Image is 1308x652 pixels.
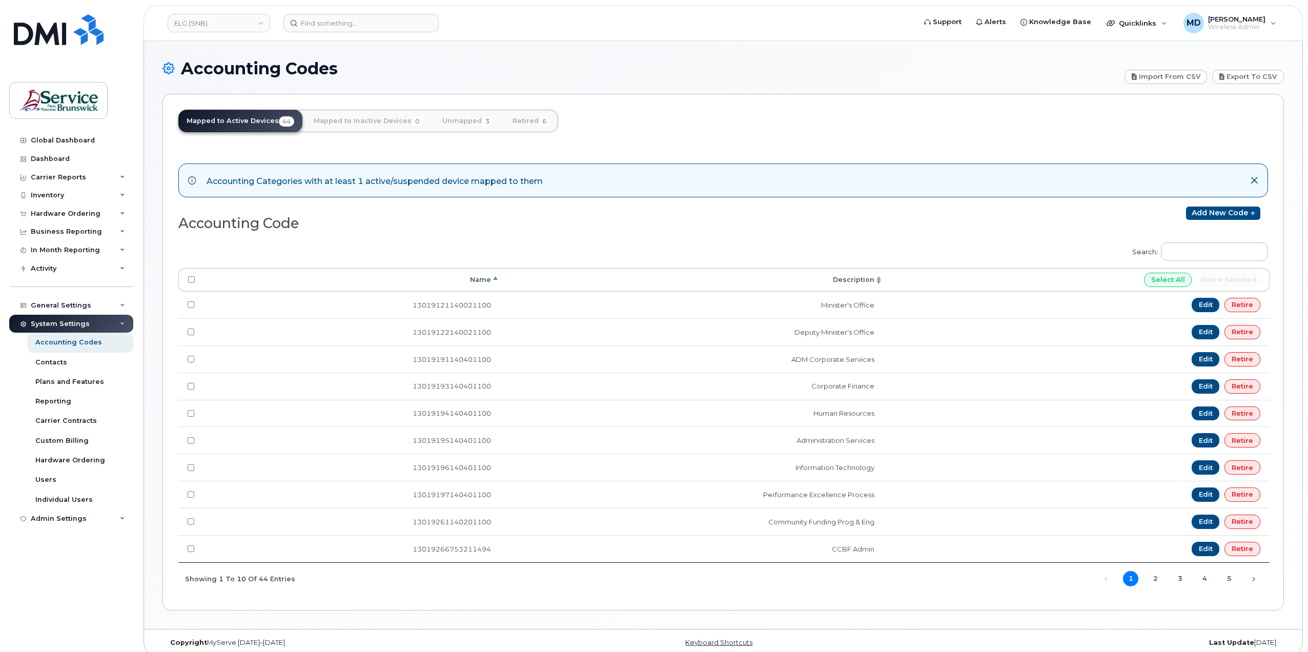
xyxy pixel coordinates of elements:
a: Unmapped [434,110,501,132]
span: 44 [279,116,294,127]
a: Edit [1192,379,1220,394]
td: Corporate Finance [500,373,884,400]
a: Export to CSV [1212,70,1284,84]
td: Human Resources [500,400,884,427]
td: 13019197140401100 [204,481,500,508]
a: 4 [1197,571,1212,586]
input: Select All [1144,273,1192,287]
a: 5 [1221,571,1237,586]
a: Retire [1224,487,1260,502]
a: Mapped to Active Devices [178,110,302,132]
td: ADM Corporate Services [500,345,884,373]
td: Minister's Office [500,292,884,318]
a: 2 [1148,571,1163,586]
a: Import from CSV [1125,70,1208,84]
a: Edit [1192,515,1220,529]
a: Edit [1192,298,1220,312]
td: Community Funding Prog & Eng [500,508,884,535]
th: Name: activate to sort column descending [204,268,500,292]
td: Administration Services [500,426,884,454]
td: CCBF Admin [500,535,884,562]
a: Edit [1192,487,1220,502]
td: 13019121140021100 [204,292,500,318]
a: Retired [504,110,558,132]
a: Retire [1224,379,1260,394]
div: [DATE] [910,639,1284,647]
a: 3 [1172,571,1188,586]
h2: Accounting Code [178,216,715,231]
a: Retire [1224,298,1260,312]
h1: Accounting Codes [162,59,1119,77]
a: Mapped to Inactive Devices [305,110,431,132]
span: 3 [482,116,493,127]
strong: Last Update [1209,639,1254,646]
td: Performance Excellence Process [500,481,884,508]
a: Retire [1224,406,1260,421]
th: Description: activate to sort column ascending [500,268,884,292]
td: 13019122140021100 [204,318,500,345]
strong: Copyright [170,639,207,646]
a: Retire [1224,325,1260,339]
label: Search: [1126,236,1268,264]
td: 13019261140201100 [204,508,500,535]
td: 13019266753211494 [204,535,500,562]
input: Search: [1161,242,1268,261]
a: Retire [1224,542,1260,556]
span: 6 [539,116,550,127]
a: Edit [1192,352,1220,366]
a: Edit [1192,542,1220,556]
td: 13019191140401100 [204,345,500,373]
a: Edit [1192,406,1220,421]
a: Retire [1224,515,1260,529]
span: 0 [412,116,423,127]
a: Retire [1224,352,1260,366]
a: Edit [1192,460,1220,475]
a: Add new code [1186,207,1260,220]
a: Previous [1098,572,1114,587]
td: Deputy Minister's Office [500,318,884,345]
td: Information Technology [500,454,884,481]
td: 13019193140401100 [204,373,500,400]
div: Accounting Categories with at least 1 active/suspended device mapped to them [207,173,543,188]
a: Retire [1224,433,1260,447]
a: 1 [1123,571,1138,586]
div: MyServe [DATE]–[DATE] [162,639,536,647]
a: Next [1246,572,1261,587]
td: 13019194140401100 [204,400,500,427]
a: Edit [1192,433,1220,447]
td: 13019196140401100 [204,454,500,481]
a: Keyboard Shortcuts [685,639,752,646]
div: Showing 1 to 10 of 44 entries [178,569,295,587]
td: 13019195140401100 [204,426,500,454]
a: Retire [1224,460,1260,475]
a: Edit [1192,325,1220,339]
